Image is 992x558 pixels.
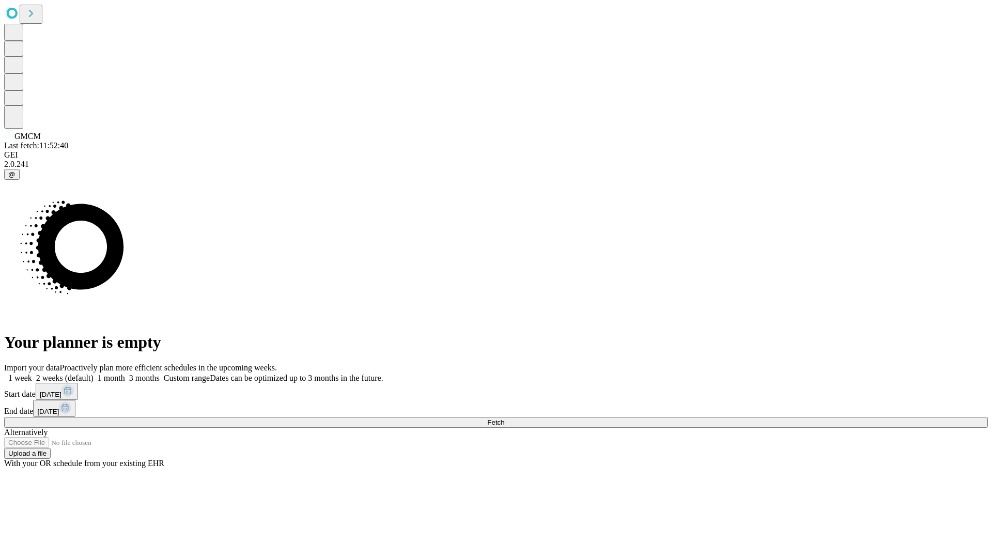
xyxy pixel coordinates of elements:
[4,160,988,169] div: 2.0.241
[4,459,164,468] span: With your OR schedule from your existing EHR
[36,374,94,382] span: 2 weeks (default)
[129,374,160,382] span: 3 months
[60,363,277,372] span: Proactively plan more efficient schedules in the upcoming weeks.
[210,374,383,382] span: Dates can be optimized up to 3 months in the future.
[33,400,75,417] button: [DATE]
[4,363,60,372] span: Import your data
[4,400,988,417] div: End date
[8,374,32,382] span: 1 week
[40,391,61,398] span: [DATE]
[4,169,20,180] button: @
[4,150,988,160] div: GEI
[4,333,988,352] h1: Your planner is empty
[4,448,51,459] button: Upload a file
[4,417,988,428] button: Fetch
[36,383,78,400] button: [DATE]
[4,141,68,150] span: Last fetch: 11:52:40
[487,419,504,426] span: Fetch
[164,374,210,382] span: Custom range
[8,171,16,178] span: @
[4,383,988,400] div: Start date
[98,374,125,382] span: 1 month
[4,428,48,437] span: Alternatively
[14,132,41,141] span: GMCM
[37,408,59,415] span: [DATE]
